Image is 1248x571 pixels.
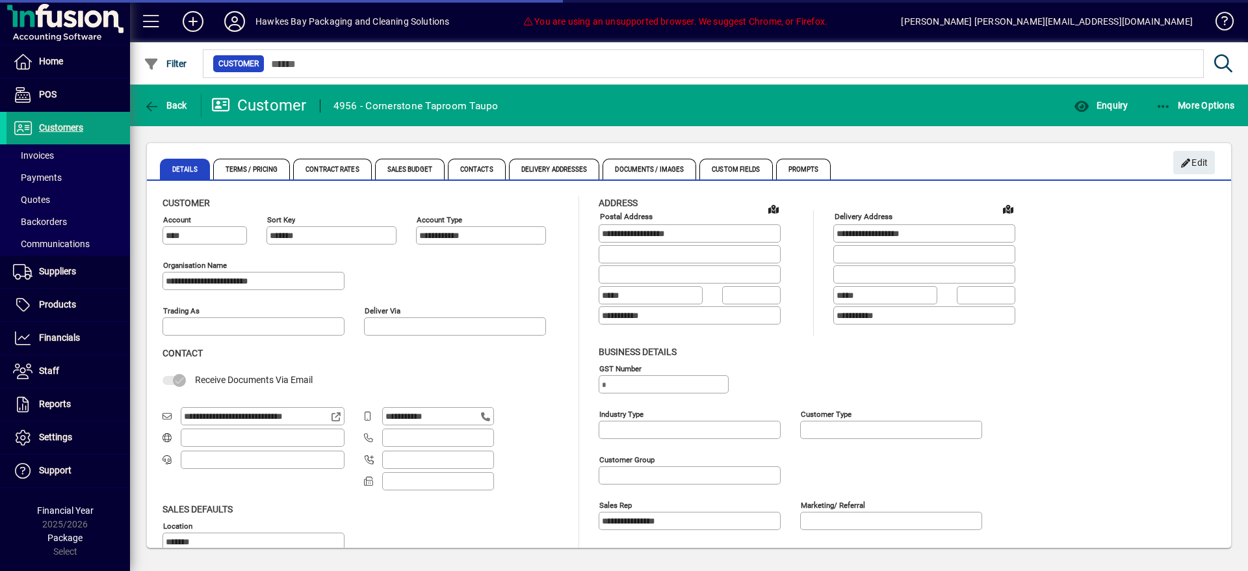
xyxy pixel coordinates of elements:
[39,332,80,343] span: Financials
[144,59,187,69] span: Filter
[39,365,59,376] span: Staff
[140,52,190,75] button: Filter
[599,409,643,418] mat-label: Industry type
[162,348,203,358] span: Contact
[172,10,214,33] button: Add
[1206,3,1232,45] a: Knowledge Base
[6,388,130,421] a: Reports
[37,505,94,516] span: Financial Year
[13,194,50,205] span: Quotes
[599,546,628,555] mat-label: Manager
[162,504,233,514] span: Sales defaults
[163,306,200,315] mat-label: Trading as
[6,189,130,211] a: Quotes
[901,11,1193,32] div: [PERSON_NAME] [PERSON_NAME][EMAIL_ADDRESS][DOMAIN_NAME]
[39,399,71,409] span: Reports
[163,521,192,530] mat-label: Location
[6,289,130,321] a: Products
[39,432,72,442] span: Settings
[1180,152,1208,174] span: Edit
[163,261,227,270] mat-label: Organisation name
[375,159,445,179] span: Sales Budget
[998,198,1019,219] a: View on map
[599,198,638,208] span: Address
[6,233,130,255] a: Communications
[267,215,295,224] mat-label: Sort key
[144,100,187,111] span: Back
[763,198,784,219] a: View on map
[13,217,67,227] span: Backorders
[160,159,210,179] span: Details
[417,215,462,224] mat-label: Account Type
[1156,100,1235,111] span: More Options
[801,546,824,555] mat-label: Region
[130,94,201,117] app-page-header-button: Back
[293,159,371,179] span: Contract Rates
[6,46,130,78] a: Home
[39,56,63,66] span: Home
[6,455,130,487] a: Support
[162,198,210,208] span: Customer
[140,94,190,117] button: Back
[1071,94,1131,117] button: Enquiry
[1152,94,1238,117] button: More Options
[603,159,696,179] span: Documents / Images
[448,159,506,179] span: Contacts
[599,364,642,373] mat-label: GST Number
[218,57,259,70] span: Customer
[801,409,851,418] mat-label: Customer type
[599,500,632,509] mat-label: Sales rep
[39,89,57,100] span: POS
[13,172,62,183] span: Payments
[47,533,83,543] span: Package
[6,211,130,233] a: Backorders
[776,159,831,179] span: Prompts
[214,10,255,33] button: Profile
[39,465,71,475] span: Support
[39,266,76,276] span: Suppliers
[6,355,130,388] a: Staff
[211,95,307,116] div: Customer
[6,322,130,354] a: Financials
[333,96,499,116] div: 4956 - Cornerstone Taproom Taupo
[195,375,313,385] span: Receive Documents Via Email
[509,159,600,179] span: Delivery Addresses
[6,144,130,166] a: Invoices
[6,421,130,454] a: Settings
[13,239,90,249] span: Communications
[1074,100,1128,111] span: Enquiry
[523,16,827,27] span: You are using an unsupported browser. We suggest Chrome, or Firefox.
[699,159,772,179] span: Custom Fields
[6,166,130,189] a: Payments
[599,455,655,464] mat-label: Customer group
[39,122,83,133] span: Customers
[1173,151,1215,174] button: Edit
[6,79,130,111] a: POS
[599,347,677,357] span: Business details
[6,256,130,288] a: Suppliers
[801,500,865,509] mat-label: Marketing/ Referral
[365,306,400,315] mat-label: Deliver via
[13,150,54,161] span: Invoices
[213,159,291,179] span: Terms / Pricing
[163,215,191,224] mat-label: Account
[39,299,76,310] span: Products
[255,11,450,32] div: Hawkes Bay Packaging and Cleaning Solutions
